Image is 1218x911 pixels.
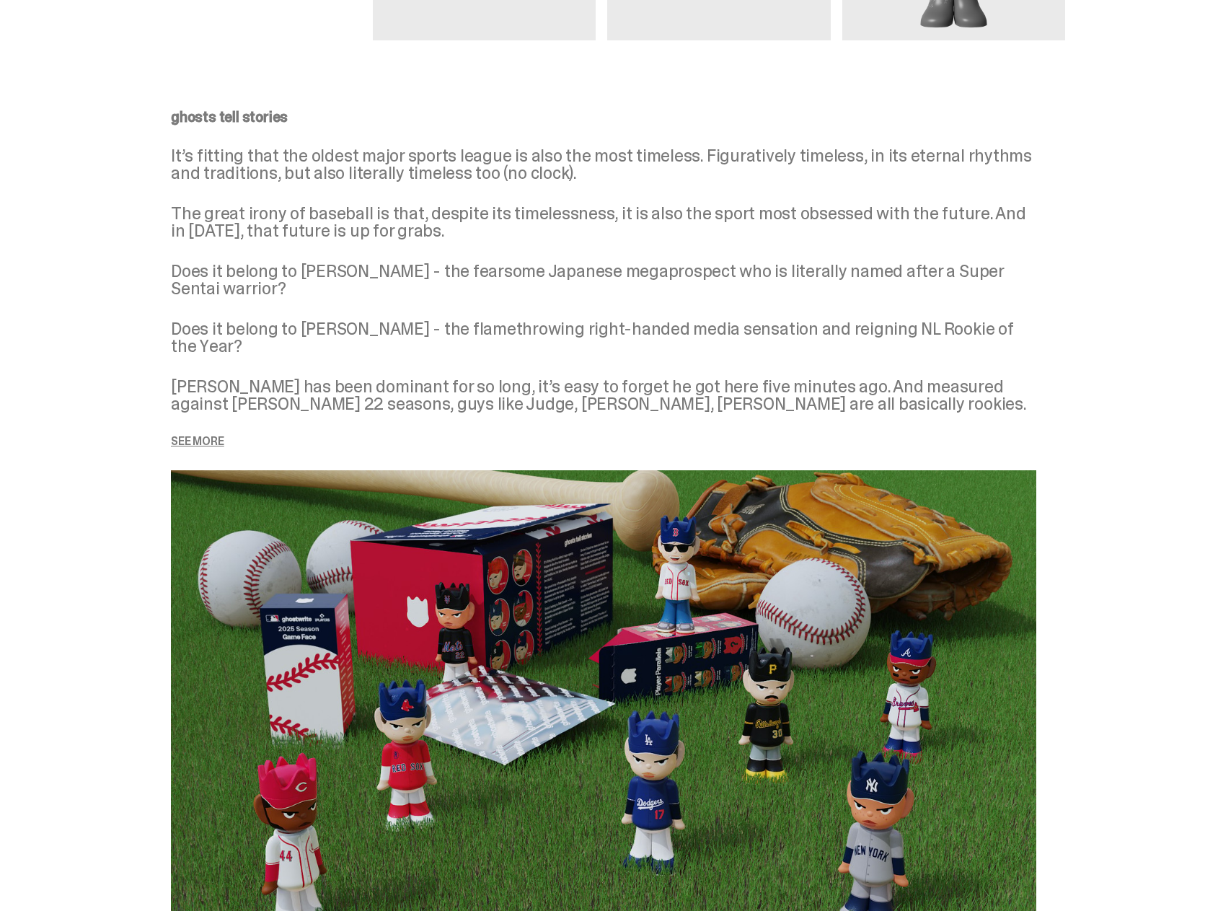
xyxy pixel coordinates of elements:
p: [PERSON_NAME] has been dominant for so long, it’s easy to forget he got here five minutes ago. An... [171,378,1036,413]
p: It’s fitting that the oldest major sports league is also the most timeless. Figuratively timeless... [171,147,1036,182]
p: See more [171,436,1036,447]
p: The great irony of baseball is that, despite its timelessness, it is also the sport most obsessed... [171,205,1036,239]
p: Does it belong to [PERSON_NAME] - the fearsome Japanese megaprospect who is literally named after... [171,263,1036,297]
p: Does it belong to [PERSON_NAME] - the flamethrowing right-handed media sensation and reigning NL ... [171,320,1036,355]
p: ghosts tell stories [171,110,1036,124]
